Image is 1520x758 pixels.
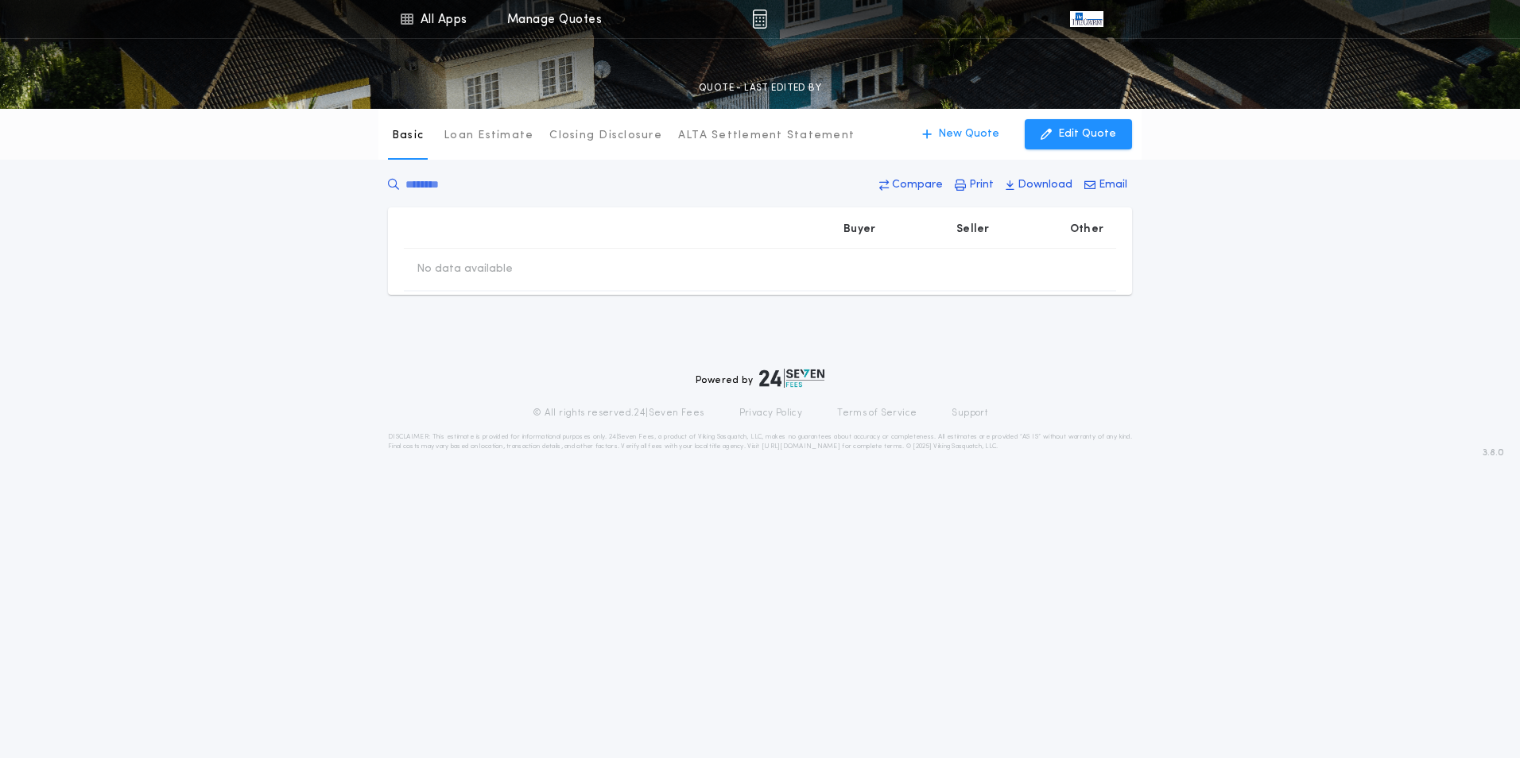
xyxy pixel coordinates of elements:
button: Edit Quote [1025,119,1132,149]
p: Print [969,177,994,193]
div: Powered by [696,369,824,388]
a: Privacy Policy [739,407,803,420]
p: Edit Quote [1058,126,1116,142]
button: Download [1001,171,1077,199]
p: Download [1018,177,1072,193]
p: Buyer [843,222,875,238]
button: Email [1080,171,1132,199]
p: Other [1070,222,1103,238]
p: Compare [892,177,943,193]
button: New Quote [906,119,1015,149]
p: Seller [956,222,990,238]
p: Loan Estimate [444,128,533,144]
p: Email [1099,177,1127,193]
button: Print [950,171,998,199]
td: No data available [404,249,525,290]
p: New Quote [938,126,999,142]
a: Support [952,407,987,420]
p: ALTA Settlement Statement [678,128,855,144]
p: Basic [392,128,424,144]
a: [URL][DOMAIN_NAME] [762,443,840,450]
p: QUOTE - LAST EDITED BY [699,80,821,96]
a: Terms of Service [837,407,917,420]
p: Closing Disclosure [549,128,662,144]
img: img [752,10,767,29]
button: Compare [874,171,948,199]
img: logo [759,369,824,388]
p: DISCLAIMER: This estimate is provided for informational purposes only. 24|Seven Fees, a product o... [388,432,1132,451]
img: vs-icon [1070,11,1103,27]
span: 3.8.0 [1483,446,1504,460]
p: © All rights reserved. 24|Seven Fees [533,407,704,420]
